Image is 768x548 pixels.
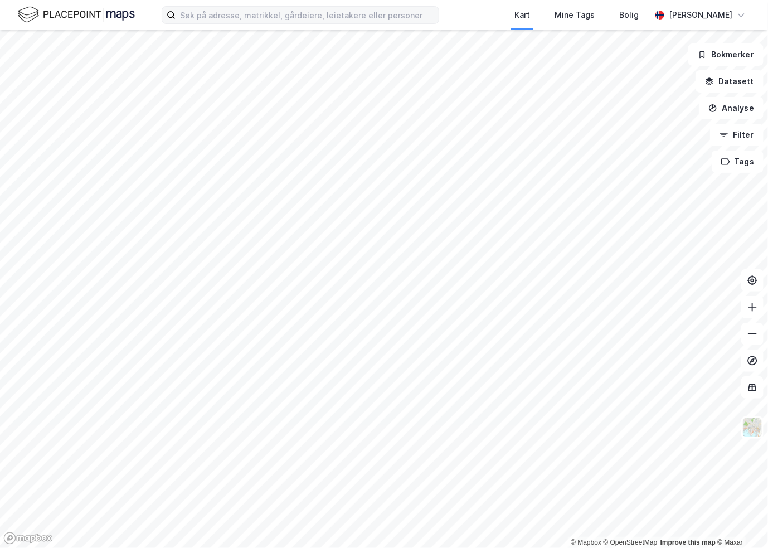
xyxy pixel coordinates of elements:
a: Mapbox homepage [3,532,52,545]
a: Mapbox [571,539,601,546]
button: Tags [712,151,764,173]
div: Kart [514,8,530,22]
img: logo.f888ab2527a4732fd821a326f86c7f29.svg [18,5,135,25]
button: Datasett [696,70,764,93]
div: [PERSON_NAME] [669,8,732,22]
input: Søk på adresse, matrikkel, gårdeiere, leietakere eller personer [176,7,439,23]
div: Mine Tags [555,8,595,22]
button: Bokmerker [688,43,764,66]
div: Bolig [619,8,639,22]
button: Analyse [699,97,764,119]
button: Filter [710,124,764,146]
a: OpenStreetMap [604,539,658,546]
a: Improve this map [660,539,716,546]
iframe: Chat Widget [712,494,768,548]
img: Z [742,417,763,438]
